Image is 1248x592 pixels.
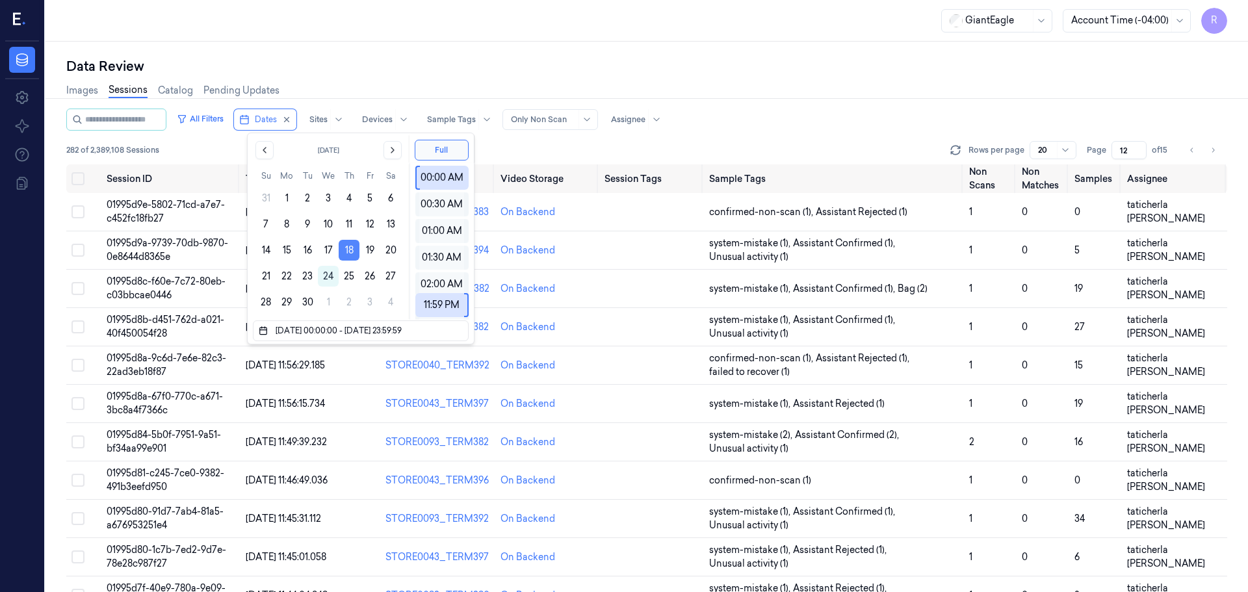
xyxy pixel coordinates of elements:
span: system-mistake (1) , [709,397,793,411]
th: Video Storage [495,164,600,193]
span: [DATE] 11:49:39.232 [246,436,327,448]
button: Friday, September 26th, 2025 [359,266,380,287]
span: 2 [969,436,974,448]
button: Thursday, September 18th, 2025, selected [339,240,359,261]
th: Wednesday [318,170,339,183]
button: Saturday, October 4th, 2025 [380,292,401,313]
div: 00:00 AM [420,166,464,190]
span: taticherla [PERSON_NAME] [1127,352,1205,378]
button: Friday, September 19th, 2025 [359,240,380,261]
button: R [1201,8,1227,34]
span: Assistant Rejected (1) , [793,543,889,557]
th: Session ID [101,164,241,193]
span: [DATE] 11:45:31.112 [246,513,321,524]
button: Today, Wednesday, September 24th, 2025 [318,266,339,287]
th: Saturday [380,170,401,183]
th: Friday [359,170,380,183]
span: taticherla [PERSON_NAME] [1127,467,1205,493]
span: 1 [969,206,972,218]
span: 0 [1022,244,1028,256]
a: Pending Updates [203,84,279,97]
button: Select all [71,172,84,185]
button: Select row [71,435,84,448]
span: 0 [1022,206,1028,218]
div: STORE0043_TERM397 [385,550,490,564]
span: failed to recover (1) [709,365,790,379]
button: Monday, September 1st, 2025 [276,188,297,209]
span: 0 [1022,283,1028,294]
span: 1 [969,474,972,486]
span: taticherla [PERSON_NAME] [1127,506,1205,531]
span: taticherla [PERSON_NAME] [1127,237,1205,263]
button: Select row [71,550,84,563]
div: 01:00 AM [419,219,464,243]
button: Select row [71,359,84,372]
span: 01995d80-1c7b-7ed2-9d7e-78e28c987f27 [107,544,226,569]
span: 34 [1074,513,1085,524]
div: 11:59 PM [419,293,463,317]
p: Rows per page [968,144,1024,156]
button: Go to the Previous Month [255,141,274,159]
span: [DATE] 12:18:02.381 [246,206,326,218]
span: Unusual activity (1) [709,327,788,341]
button: Sunday, September 14th, 2025 [255,240,276,261]
div: On Backend [500,205,555,219]
th: Assignee [1122,164,1227,193]
span: 0 [1022,513,1028,524]
span: confirmed-non-scan (1) , [709,205,816,219]
span: system-mistake (1) , [709,282,793,296]
span: 0 [1022,321,1028,333]
span: 6 [1074,551,1080,563]
th: Samples [1069,164,1122,193]
span: 1 [969,283,972,294]
div: On Backend [500,512,555,526]
div: On Backend [500,550,555,564]
span: 19 [1074,283,1083,294]
span: taticherla [PERSON_NAME] [1127,544,1205,569]
span: 1 [969,359,972,371]
a: Sessions [109,83,148,98]
button: Go to the Next Month [383,141,402,159]
span: taticherla [PERSON_NAME] [1127,276,1205,301]
span: 282 of 2,389,108 Sessions [66,144,159,156]
span: 19 [1074,398,1083,409]
div: On Backend [500,244,555,257]
button: Wednesday, September 3rd, 2025 [318,188,339,209]
div: On Backend [500,397,555,411]
div: On Backend [500,282,555,296]
th: Session Tags [599,164,704,193]
span: taticherla [PERSON_NAME] [1127,391,1205,416]
button: [DATE] [281,141,376,159]
button: Thursday, October 2nd, 2025 [339,292,359,313]
span: Bag (2) [898,282,928,296]
button: Tuesday, September 2nd, 2025 [297,188,318,209]
button: Saturday, September 13th, 2025 [380,214,401,235]
div: On Backend [500,320,555,334]
th: Timestamp (Session) [240,164,380,193]
span: 0 [1022,398,1028,409]
span: 01995d8a-9c6d-7e6e-82c3-22ad3eb18f87 [107,352,226,378]
th: Monday [276,170,297,183]
div: 01:30 AM [419,246,464,270]
th: Sample Tags [704,164,964,193]
button: Friday, October 3rd, 2025 [359,292,380,313]
span: 0 [1022,359,1028,371]
th: Non Matches [1017,164,1069,193]
span: Assistant Confirmed (2) , [795,428,902,442]
span: 1 [969,398,972,409]
span: 0 [1022,474,1028,486]
button: Tuesday, September 16th, 2025 [297,240,318,261]
span: Assistant Confirmed (1) , [793,237,898,250]
div: STORE0040_TERM392 [385,359,490,372]
button: Monday, September 15th, 2025 [276,240,297,261]
button: Friday, September 5th, 2025 [359,188,380,209]
span: taticherla [PERSON_NAME] [1127,314,1205,339]
input: Dates [273,323,457,339]
th: Sunday [255,170,276,183]
span: 01995d9e-5802-71cd-a7e7-c452fc18fb27 [107,199,225,224]
th: Non Scans [964,164,1017,193]
button: Select row [71,244,84,257]
div: 00:30 AM [419,192,464,216]
button: Saturday, September 6th, 2025 [380,188,401,209]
